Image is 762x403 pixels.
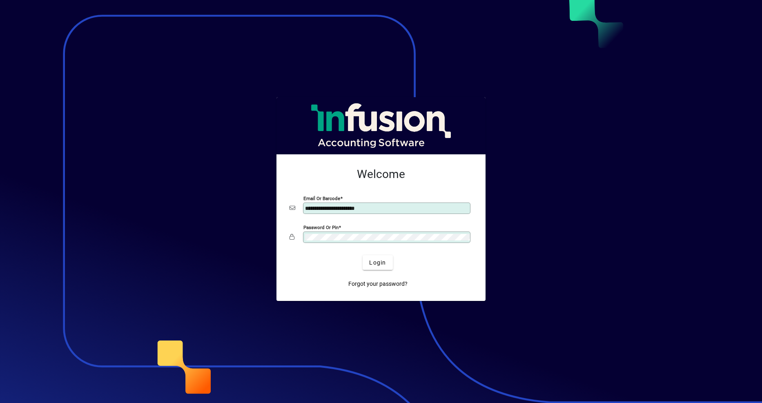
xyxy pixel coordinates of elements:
button: Login [363,255,392,270]
mat-label: Email or Barcode [303,196,340,201]
mat-label: Password or Pin [303,225,339,230]
a: Forgot your password? [345,276,411,291]
span: Login [369,258,386,267]
h2: Welcome [290,167,472,181]
span: Forgot your password? [348,280,408,288]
